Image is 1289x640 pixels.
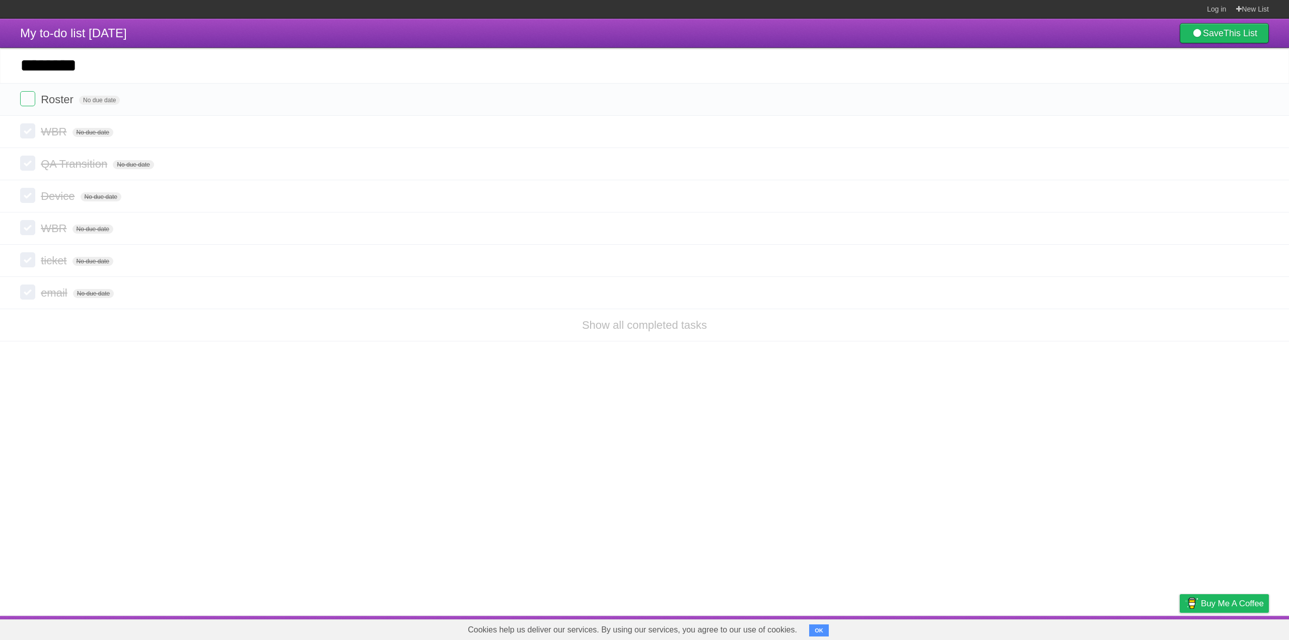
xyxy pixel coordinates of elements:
span: No due date [113,160,154,169]
label: Done [20,188,35,203]
label: Done [20,285,35,300]
a: Buy me a coffee [1180,594,1269,613]
a: Terms [1132,618,1155,637]
a: Show all completed tasks [582,319,707,331]
button: OK [809,624,829,636]
span: No due date [79,96,120,105]
a: Suggest a feature [1205,618,1269,637]
a: Developers [1079,618,1120,637]
span: ticket [41,254,69,267]
span: No due date [73,257,113,266]
span: QA Transition [41,158,110,170]
span: No due date [73,128,113,137]
span: My to-do list [DATE] [20,26,127,40]
label: Done [20,156,35,171]
label: Done [20,220,35,235]
span: Buy me a coffee [1201,595,1264,612]
span: No due date [81,192,121,201]
span: Roster [41,93,76,106]
span: Device [41,190,77,202]
label: Done [20,123,35,138]
a: About [1046,618,1067,637]
a: Privacy [1167,618,1193,637]
span: WBR [41,125,69,138]
span: email [41,287,70,299]
span: Cookies help us deliver our services. By using our services, you agree to our use of cookies. [458,620,807,640]
a: SaveThis List [1180,23,1269,43]
img: Buy me a coffee [1185,595,1198,612]
label: Done [20,252,35,267]
span: No due date [73,289,114,298]
span: No due date [73,225,113,234]
span: WBR [41,222,69,235]
b: This List [1224,28,1257,38]
label: Done [20,91,35,106]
